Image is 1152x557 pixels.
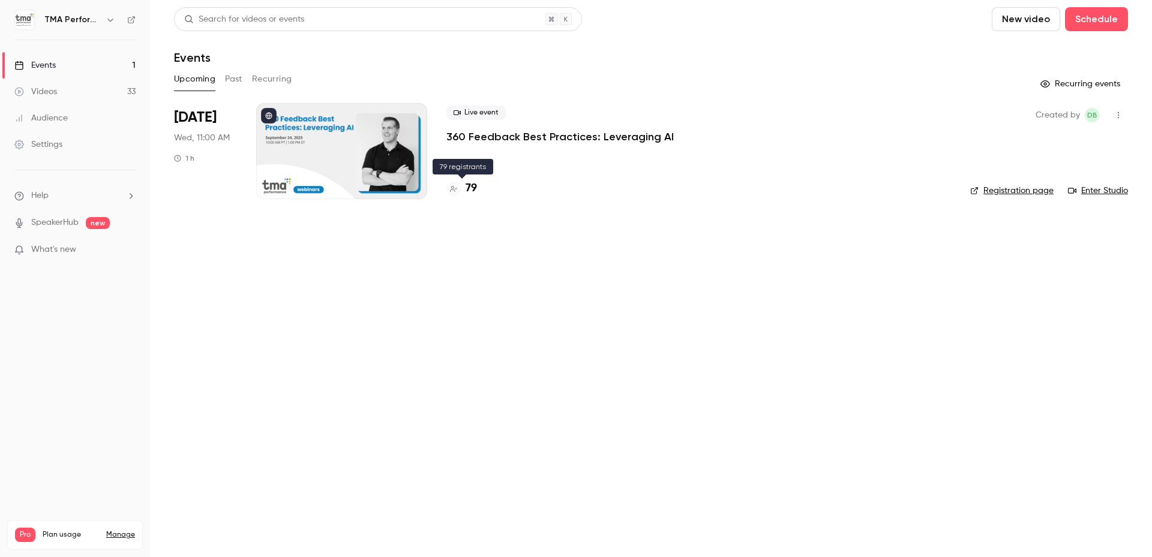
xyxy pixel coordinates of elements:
[446,180,477,197] a: 79
[174,70,215,89] button: Upcoming
[174,103,237,199] div: Sep 24 Wed, 11:00 AM (America/Denver)
[174,108,217,127] span: [DATE]
[43,530,99,540] span: Plan usage
[252,70,292,89] button: Recurring
[15,10,34,29] img: TMA Performance (formerly DecisionWise)
[31,216,79,229] a: SpeakerHub
[174,50,211,65] h1: Events
[446,130,674,144] a: 360 Feedback Best Practices: Leveraging AI
[86,217,110,229] span: new
[1035,74,1128,94] button: Recurring events
[466,180,477,197] h4: 79
[1068,185,1128,197] a: Enter Studio
[992,7,1060,31] button: New video
[15,528,35,542] span: Pro
[44,14,101,26] h6: TMA Performance (formerly DecisionWise)
[225,70,242,89] button: Past
[14,139,62,150] div: Settings
[1065,7,1128,31] button: Schedule
[31,189,49,202] span: Help
[174,153,194,163] div: 1 h
[1087,108,1097,122] span: DB
[446,106,506,120] span: Live event
[14,189,136,202] li: help-dropdown-opener
[121,245,136,255] iframe: Noticeable Trigger
[31,243,76,256] span: What's new
[14,112,68,124] div: Audience
[1036,108,1080,122] span: Created by
[14,59,56,71] div: Events
[14,86,57,98] div: Videos
[174,132,230,144] span: Wed, 11:00 AM
[970,185,1054,197] a: Registration page
[1085,108,1099,122] span: Devin Black
[184,13,304,26] div: Search for videos or events
[106,530,135,540] a: Manage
